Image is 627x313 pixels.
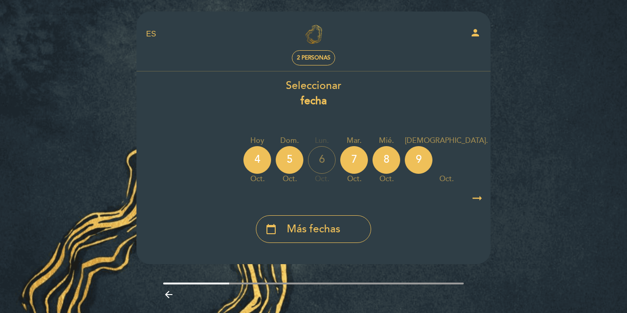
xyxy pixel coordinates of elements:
[308,174,336,184] div: oct.
[276,146,303,174] div: 5
[373,174,400,184] div: oct.
[276,174,303,184] div: oct.
[405,136,488,146] div: [DEMOGRAPHIC_DATA].
[340,146,368,174] div: 7
[470,27,481,41] button: person
[373,136,400,146] div: mié.
[373,146,400,174] div: 8
[405,146,432,174] div: 9
[266,221,277,237] i: calendar_today
[243,174,271,184] div: oct.
[340,174,368,184] div: oct.
[470,189,484,208] i: arrow_right_alt
[405,174,488,184] div: oct.
[276,136,303,146] div: dom.
[470,27,481,38] i: person
[287,222,340,237] span: Más fechas
[340,136,368,146] div: mar.
[308,146,336,174] div: 6
[301,94,327,107] b: fecha
[243,146,271,174] div: 4
[243,136,271,146] div: Hoy
[256,22,371,47] a: Fratöj
[297,54,331,61] span: 2 personas
[163,289,174,300] i: arrow_backward
[308,136,336,146] div: lun.
[136,78,491,109] div: Seleccionar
